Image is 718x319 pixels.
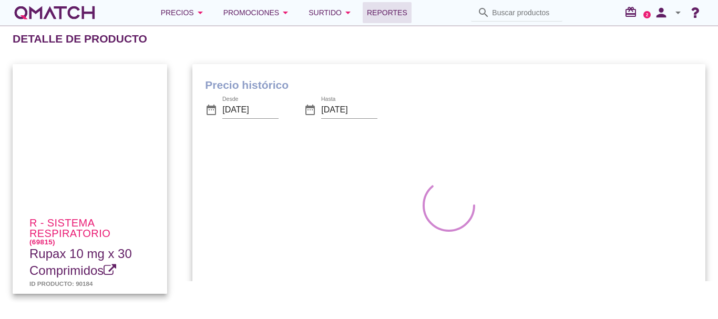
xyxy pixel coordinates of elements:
h1: Precio histórico [205,77,693,94]
span: Reportes [367,6,407,19]
i: arrow_drop_down [342,6,354,19]
h6: (69815) [29,239,150,245]
h4: R - Sistema respiratorio [29,218,150,245]
i: date_range [205,104,218,116]
a: 2 [643,11,651,18]
i: person [651,5,672,20]
i: arrow_drop_down [672,6,684,19]
button: Precios [152,2,215,23]
i: arrow_drop_down [194,6,207,19]
h2: Detalle de producto [13,30,147,47]
input: Hasta [321,101,377,118]
a: white-qmatch-logo [13,2,97,23]
button: Surtido [300,2,363,23]
text: 2 [646,12,649,17]
i: redeem [624,6,641,18]
div: Precios [161,6,207,19]
a: Reportes [363,2,412,23]
i: date_range [304,104,316,116]
i: arrow_drop_down [279,6,292,19]
div: Surtido [309,6,354,19]
div: Promociones [223,6,292,19]
i: search [477,6,490,19]
h5: Id producto: 90184 [29,279,150,288]
input: Buscar productos [492,4,556,21]
span: Rupax 10 mg x 30 Comprimidos [29,246,132,277]
button: Promociones [215,2,301,23]
input: Desde [222,101,279,118]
